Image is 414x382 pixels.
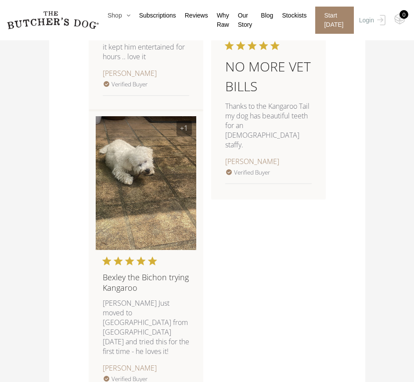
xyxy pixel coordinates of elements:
a: Login [357,7,385,34]
div: 5 out of 5 stars [103,257,156,265]
a: Our Story [229,11,252,29]
span: Verified Buyer [234,168,270,176]
img: Image of review by Sue S. on 20 September 22 number 1 [96,116,196,250]
a: Blog [252,11,273,20]
a: Subscriptions [130,11,176,20]
span: Verified Buyer [112,80,148,88]
a: Stockists [273,11,306,20]
a: Reviews [176,11,208,20]
div: 0 [400,10,408,19]
div: 5 out of 5 stars [225,42,279,50]
span: [PERSON_NAME] [103,68,157,78]
a: Shop [99,11,130,20]
a: Why Raw [208,11,229,29]
span: Start [DATE] [315,7,353,34]
div: +1 [176,121,192,136]
img: TBD_Cart-Empty.png [394,13,405,25]
span: [PERSON_NAME] [225,157,279,166]
div: Bexley the Bichon trying Kangaroo [103,272,189,293]
a: Start [DATE] [306,7,356,34]
span: [PERSON_NAME] [103,363,157,373]
div: NO MORE VET BILLS [225,57,312,96]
